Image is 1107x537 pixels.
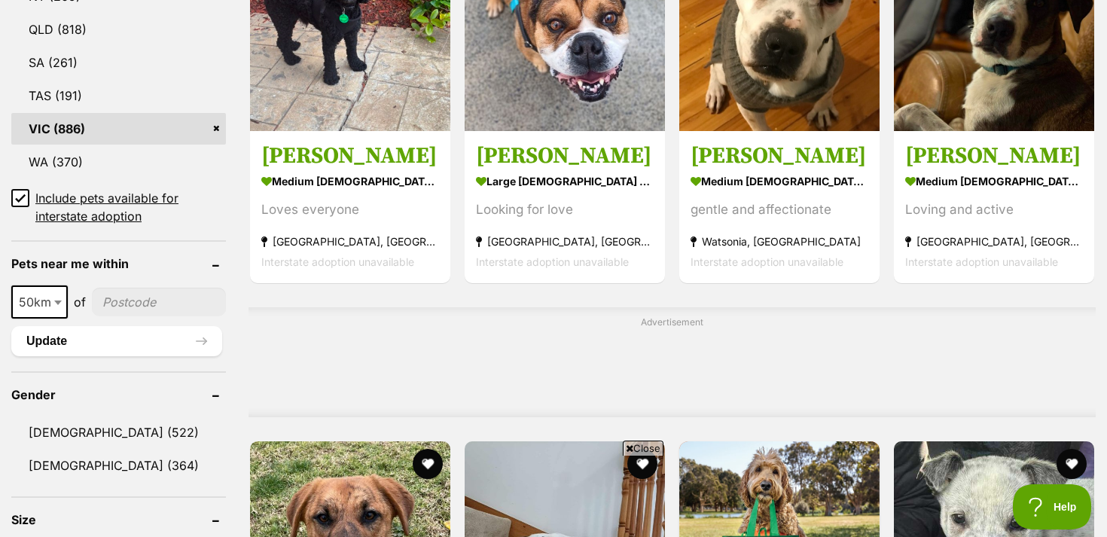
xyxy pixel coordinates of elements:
div: Loves everyone [261,200,439,220]
strong: [GEOGRAPHIC_DATA], [GEOGRAPHIC_DATA] [905,231,1083,252]
span: of [74,293,86,311]
strong: medium [DEMOGRAPHIC_DATA] Dog [905,170,1083,192]
h3: [PERSON_NAME] [261,142,439,170]
a: [PERSON_NAME] large [DEMOGRAPHIC_DATA] Dog Looking for love [GEOGRAPHIC_DATA], [GEOGRAPHIC_DATA] ... [465,130,665,283]
span: Include pets available for interstate adoption [35,189,226,225]
a: [DEMOGRAPHIC_DATA] (364) [11,450,226,481]
strong: Watsonia, [GEOGRAPHIC_DATA] [691,231,868,252]
button: favourite [413,449,443,479]
span: Interstate adoption unavailable [261,255,414,268]
a: [PERSON_NAME] medium [DEMOGRAPHIC_DATA] Dog Loves everyone [GEOGRAPHIC_DATA], [GEOGRAPHIC_DATA] I... [250,130,450,283]
strong: large [DEMOGRAPHIC_DATA] Dog [476,170,654,192]
header: Pets near me within [11,257,226,270]
div: gentle and affectionate [691,200,868,220]
a: WA (370) [11,146,226,178]
iframe: Help Scout Beacon - Open [1013,484,1092,529]
a: QLD (818) [11,14,226,45]
a: TAS (191) [11,80,226,111]
header: Size [11,513,226,526]
h3: [PERSON_NAME] [691,142,868,170]
a: [PERSON_NAME] medium [DEMOGRAPHIC_DATA] Dog gentle and affectionate Watsonia, [GEOGRAPHIC_DATA] I... [679,130,880,283]
div: Looking for love [476,200,654,220]
h3: [PERSON_NAME] [476,142,654,170]
span: Close [623,441,663,456]
button: Update [11,326,222,356]
h3: [PERSON_NAME] [905,142,1083,170]
a: VIC (886) [11,113,226,145]
span: Interstate adoption unavailable [476,255,629,268]
header: Gender [11,388,226,401]
strong: [GEOGRAPHIC_DATA], [GEOGRAPHIC_DATA] [261,231,439,252]
span: 50km [11,285,68,319]
strong: medium [DEMOGRAPHIC_DATA] Dog [691,170,868,192]
span: 50km [13,291,66,313]
a: Include pets available for interstate adoption [11,189,226,225]
span: Interstate adoption unavailable [905,255,1058,268]
span: Interstate adoption unavailable [691,255,843,268]
div: Advertisement [249,307,1096,417]
div: Loving and active [905,200,1083,220]
strong: medium [DEMOGRAPHIC_DATA] Dog [261,170,439,192]
strong: [GEOGRAPHIC_DATA], [GEOGRAPHIC_DATA] [476,231,654,252]
a: [DEMOGRAPHIC_DATA] (522) [11,416,226,448]
input: postcode [92,288,226,316]
a: [PERSON_NAME] medium [DEMOGRAPHIC_DATA] Dog Loving and active [GEOGRAPHIC_DATA], [GEOGRAPHIC_DATA... [894,130,1094,283]
a: SA (261) [11,47,226,78]
button: favourite [1057,449,1087,479]
iframe: Advertisement [279,462,828,529]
